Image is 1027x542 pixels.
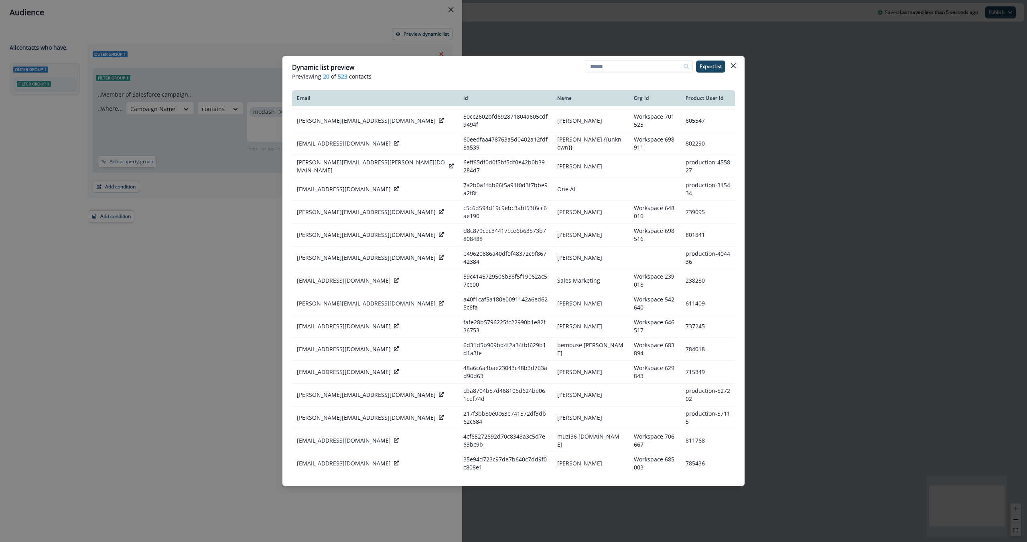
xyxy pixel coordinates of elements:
td: [PERSON_NAME] [552,361,629,384]
td: Workspace 542640 [629,292,681,315]
td: 7a2b0a1fbb66f5a91f0d3f7bbe9a2f8f [459,178,552,201]
td: 801841 [681,224,735,247]
td: 35e94d723c97de7b640c7dd9f0c808e1 [459,452,552,475]
td: 784018 [681,338,735,361]
td: production-527202 [681,384,735,406]
p: [PERSON_NAME][EMAIL_ADDRESS][DOMAIN_NAME] [297,391,436,399]
p: [EMAIL_ADDRESS][DOMAIN_NAME] [297,322,391,330]
div: Id [463,95,548,101]
td: 60eedfaa478763a5d0402a12fdf8a539 [459,132,552,155]
span: 20 [323,72,329,81]
p: [PERSON_NAME][EMAIL_ADDRESS][DOMAIN_NAME] [297,254,436,262]
td: Workspace 648016 [629,201,681,224]
div: Email [297,95,454,101]
td: Workspace 698516 [629,224,681,247]
td: 48a6c6a4bae23043c48b3d763ad90d63 [459,361,552,384]
td: One AI [552,178,629,201]
td: Workspace 629843 [629,361,681,384]
p: [PERSON_NAME][EMAIL_ADDRESS][DOMAIN_NAME] [297,117,436,125]
td: 811768 [681,429,735,452]
td: 785436 [681,452,735,475]
td: [PERSON_NAME] [552,315,629,338]
td: production-315434 [681,178,735,201]
td: d8c879cec34417cce6b63573b7808488 [459,224,552,247]
button: Close [727,59,740,72]
p: [PERSON_NAME][EMAIL_ADDRESS][PERSON_NAME][DOMAIN_NAME] [297,158,446,174]
td: [PERSON_NAME] [552,247,629,269]
td: 802290 [681,132,735,155]
td: 6eff65df0d0f5bf5df0e42b0b39284d7 [459,155,552,178]
td: 715349 [681,361,735,384]
td: 217f3bb80e0c63e741572df3db62c684 [459,406,552,429]
td: 611409 [681,292,735,315]
p: [EMAIL_ADDRESS][DOMAIN_NAME] [297,185,391,193]
td: production-404436 [681,247,735,269]
td: Workspace 701525 [629,109,681,132]
td: Workspace 685003 [629,452,681,475]
td: e49620886a40df0f48372c9f86742384 [459,247,552,269]
div: Name [557,95,624,101]
td: 6d31d5b909bd4f2a34fbf629b1d1a3fe [459,338,552,361]
td: [PERSON_NAME] [552,406,629,429]
span: 523 [338,72,347,81]
td: 4cf65272692d70c8343a3c5d7e63bc9b [459,429,552,452]
td: 59c4145729506b38f5f19062ac57ce00 [459,269,552,292]
p: [EMAIL_ADDRESS][DOMAIN_NAME] [297,140,391,148]
td: 238280 [681,269,735,292]
td: [PERSON_NAME] [552,201,629,224]
p: [PERSON_NAME][EMAIL_ADDRESS][DOMAIN_NAME] [297,414,436,422]
td: 737245 [681,315,735,338]
td: c5c6d594d19c9ebc3abf53f6cc6ae190 [459,201,552,224]
td: Sales Marketing [552,269,629,292]
button: Export list [696,61,725,73]
td: [PERSON_NAME] [552,224,629,247]
p: [EMAIL_ADDRESS][DOMAIN_NAME] [297,459,391,467]
td: [PERSON_NAME] [552,452,629,475]
p: Previewing of contacts [292,72,735,81]
td: Workspace 646517 [629,315,681,338]
td: 50cc2602bfd692871804a605cdf9494f [459,109,552,132]
p: [EMAIL_ADDRESS][DOMAIN_NAME] [297,437,391,445]
td: bemouse [PERSON_NAME] [552,338,629,361]
p: [EMAIL_ADDRESS][DOMAIN_NAME] [297,345,391,353]
td: 739095 [681,201,735,224]
p: [PERSON_NAME][EMAIL_ADDRESS][DOMAIN_NAME] [297,208,436,216]
td: [PERSON_NAME] {{unknown}} [552,132,629,155]
td: cba8704b57d468105d624be061cef74d [459,384,552,406]
td: a40f1caf5a180e0091142a6ed625c6fa [459,292,552,315]
div: Product User Id [686,95,730,101]
td: production-57115 [681,406,735,429]
td: Workspace 706667 [629,429,681,452]
td: [PERSON_NAME] [552,109,629,132]
td: fafe28b5796225fc22990b1e82f36753 [459,315,552,338]
td: Workspace 698911 [629,132,681,155]
td: production-455827 [681,155,735,178]
p: Export list [700,64,722,69]
div: Org Id [634,95,676,101]
td: Workspace 683894 [629,338,681,361]
p: [PERSON_NAME][EMAIL_ADDRESS][DOMAIN_NAME] [297,299,436,307]
p: Dynamic list preview [292,63,354,72]
td: [PERSON_NAME] [552,384,629,406]
td: 805547 [681,109,735,132]
td: muzi36 [DOMAIN_NAME] [552,429,629,452]
p: [EMAIL_ADDRESS][DOMAIN_NAME] [297,368,391,376]
td: Workspace 239018 [629,269,681,292]
td: [PERSON_NAME] [552,292,629,315]
p: [PERSON_NAME][EMAIL_ADDRESS][DOMAIN_NAME] [297,231,436,239]
p: [EMAIL_ADDRESS][DOMAIN_NAME] [297,277,391,285]
td: [PERSON_NAME] [552,155,629,178]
